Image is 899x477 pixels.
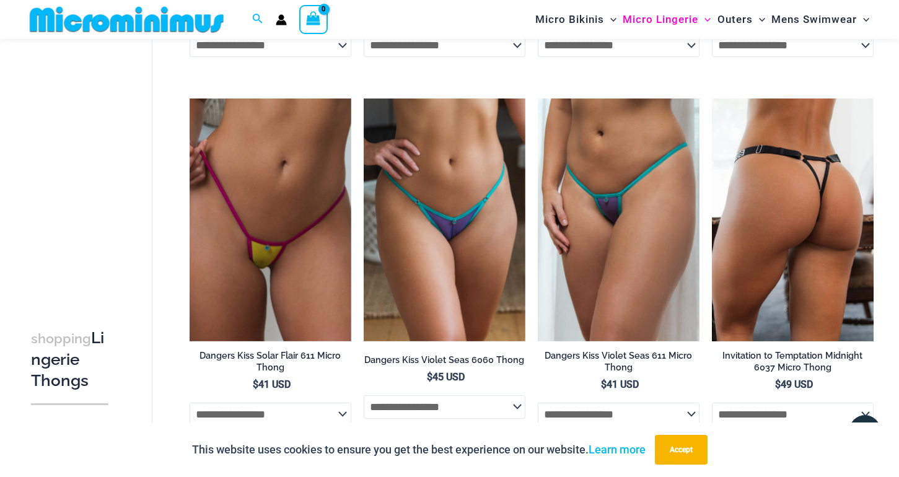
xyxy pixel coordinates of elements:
[276,14,287,25] a: Account icon link
[532,4,620,35] a: Micro BikinisMenu ToggleMenu Toggle
[364,354,525,366] h2: Dangers Kiss Violet Seas 6060 Thong
[620,4,714,35] a: Micro LingerieMenu ToggleMenu Toggle
[712,98,874,341] a: Invitation to Temptation Midnight Thong 1954 01Invitation to Temptation Midnight Thong 1954 02Inv...
[427,371,432,383] span: $
[190,98,351,341] a: Dangers Kiss Solar Flair 611 Micro 01Dangers Kiss Solar Flair 611 Micro 02Dangers Kiss Solar Flai...
[190,350,351,373] h2: Dangers Kiss Solar Flair 611 Micro Thong
[427,371,465,383] bdi: 45 USD
[252,12,263,27] a: Search icon link
[538,350,699,373] h2: Dangers Kiss Violet Seas 611 Micro Thong
[712,350,874,378] a: Invitation to Temptation Midnight 6037 Micro Thong
[857,4,869,35] span: Menu Toggle
[530,2,874,37] nav: Site Navigation
[753,4,765,35] span: Menu Toggle
[25,6,229,33] img: MM SHOP LOGO FLAT
[601,379,607,390] span: $
[364,354,525,370] a: Dangers Kiss Violet Seas 6060 Thong
[535,4,604,35] span: Micro Bikinis
[775,379,813,390] bdi: 49 USD
[190,98,351,341] img: Dangers Kiss Solar Flair 611 Micro 01
[364,98,525,341] img: Dangers Kiss Violet Seas 6060 Thong 01
[712,98,874,341] img: Invitation to Temptation Midnight Thong 1954 02
[364,98,525,341] a: Dangers Kiss Violet Seas 6060 Thong 01Dangers Kiss Violet Seas 6060 Thong 02Dangers Kiss Violet S...
[31,328,108,391] h3: Lingerie Thongs
[31,331,91,346] span: shopping
[538,350,699,378] a: Dangers Kiss Violet Seas 611 Micro Thong
[623,4,698,35] span: Micro Lingerie
[589,443,646,456] a: Learn more
[768,4,872,35] a: Mens SwimwearMenu ToggleMenu Toggle
[253,379,291,390] bdi: 41 USD
[775,379,781,390] span: $
[192,440,646,459] p: This website uses cookies to ensure you get the best experience on our website.
[190,350,351,378] a: Dangers Kiss Solar Flair 611 Micro Thong
[655,435,708,465] button: Accept
[253,379,258,390] span: $
[717,4,753,35] span: Outers
[31,42,143,289] iframe: TrustedSite Certified
[538,98,699,341] a: Dangers Kiss Violet Seas 611 Micro 01Dangers Kiss Violet Seas 1060 Bra 611 Micro 05Dangers Kiss V...
[714,4,768,35] a: OutersMenu ToggleMenu Toggle
[712,350,874,373] h2: Invitation to Temptation Midnight 6037 Micro Thong
[601,379,639,390] bdi: 41 USD
[538,98,699,341] img: Dangers Kiss Violet Seas 611 Micro 01
[698,4,711,35] span: Menu Toggle
[771,4,857,35] span: Mens Swimwear
[604,4,616,35] span: Menu Toggle
[299,5,328,33] a: View Shopping Cart, empty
